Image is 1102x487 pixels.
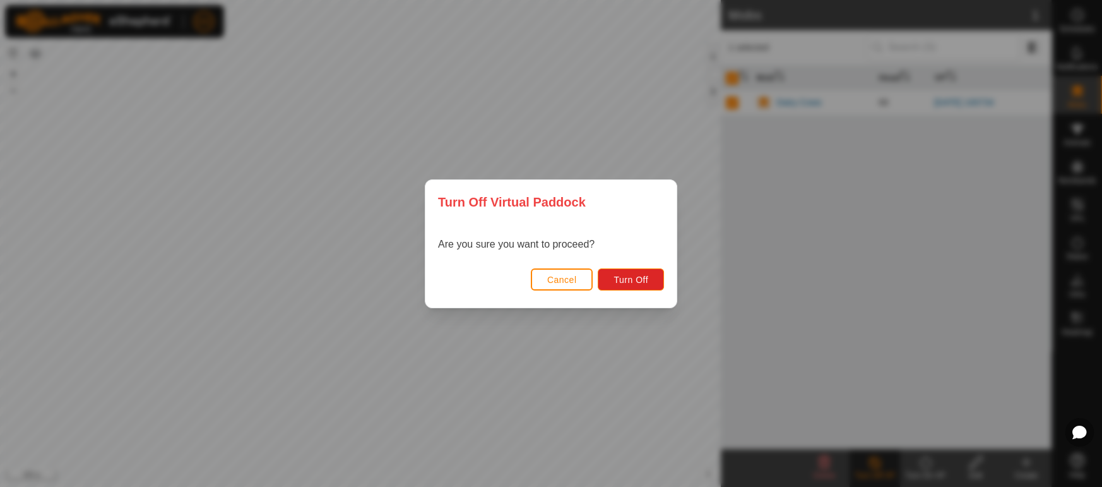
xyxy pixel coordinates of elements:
[598,268,664,291] button: Turn Off
[438,237,595,252] p: Are you sure you want to proceed?
[547,275,577,285] span: Cancel
[613,275,648,285] span: Turn Off
[531,268,593,291] button: Cancel
[438,193,586,212] span: Turn Off Virtual Paddock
